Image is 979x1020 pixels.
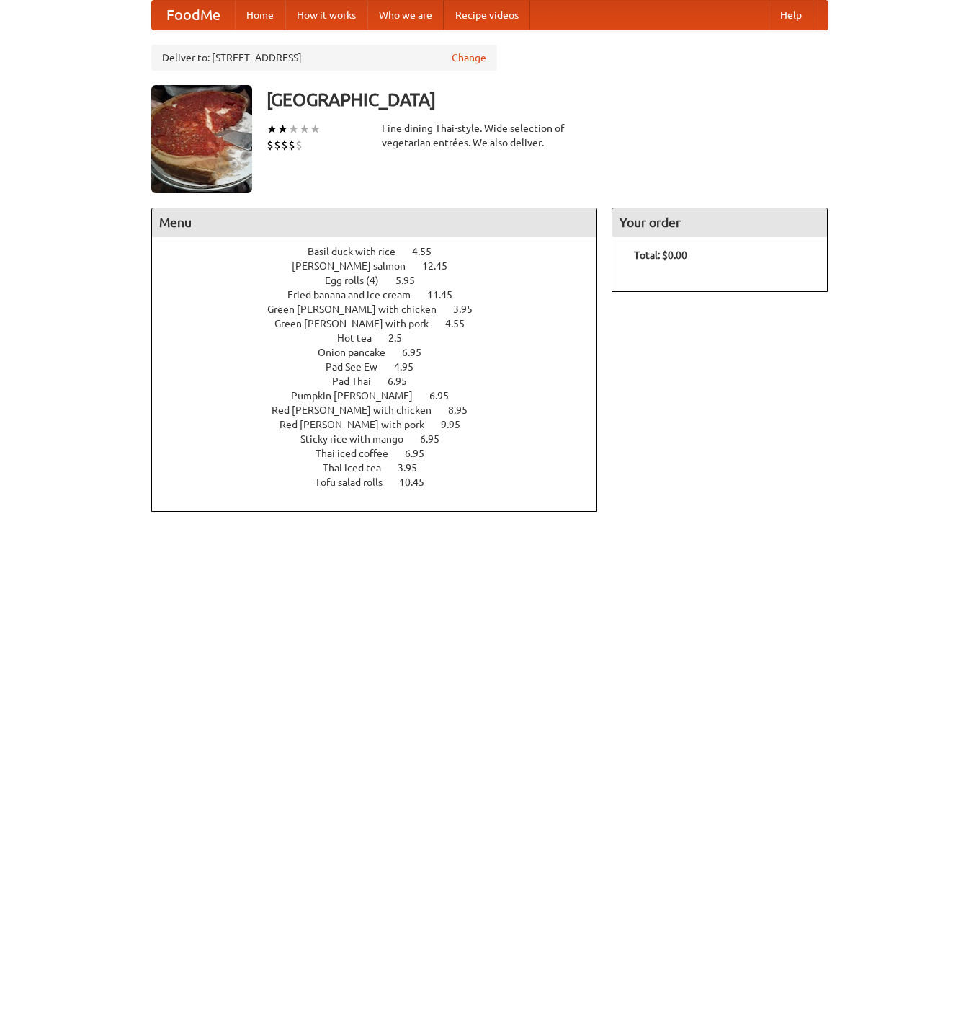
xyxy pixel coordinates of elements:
[405,448,439,459] span: 6.95
[291,390,427,402] span: Pumpkin [PERSON_NAME]
[280,419,487,430] a: Red [PERSON_NAME] with pork 9.95
[300,433,466,445] a: Sticky rice with mango 6.95
[274,137,281,153] li: $
[612,208,827,237] h4: Your order
[299,121,310,137] li: ★
[308,246,410,257] span: Basil duck with rice
[288,121,299,137] li: ★
[300,433,418,445] span: Sticky rice with mango
[235,1,285,30] a: Home
[429,390,463,402] span: 6.95
[285,1,367,30] a: How it works
[395,275,429,286] span: 5.95
[151,85,252,193] img: angular.jpg
[420,433,454,445] span: 6.95
[427,289,467,301] span: 11.45
[292,260,474,272] a: [PERSON_NAME] salmon 12.45
[634,249,687,261] b: Total: $0.00
[323,462,395,474] span: Thai iced tea
[326,361,440,373] a: Pad See Ew 4.95
[267,303,499,315] a: Green [PERSON_NAME] with chicken 3.95
[277,121,288,137] li: ★
[332,376,385,387] span: Pad Thai
[288,137,295,153] li: $
[412,246,446,257] span: 4.55
[325,275,393,286] span: Egg rolls (4)
[272,404,446,416] span: Red [PERSON_NAME] with chicken
[318,347,448,358] a: Onion pancake 6.95
[388,376,421,387] span: 6.95
[151,45,497,71] div: Deliver to: [STREET_ADDRESS]
[281,137,288,153] li: $
[267,303,451,315] span: Green [PERSON_NAME] with chicken
[337,332,386,344] span: Hot tea
[272,404,494,416] a: Red [PERSON_NAME] with chicken 8.95
[422,260,462,272] span: 12.45
[267,121,277,137] li: ★
[394,361,428,373] span: 4.95
[769,1,813,30] a: Help
[291,390,475,402] a: Pumpkin [PERSON_NAME] 6.95
[267,85,828,114] h3: [GEOGRAPHIC_DATA]
[453,303,487,315] span: 3.95
[332,376,434,387] a: Pad Thai 6.95
[310,121,321,137] li: ★
[445,318,479,329] span: 4.55
[292,260,420,272] span: [PERSON_NAME] salmon
[316,448,451,459] a: Thai iced coffee 6.95
[326,361,392,373] span: Pad See Ew
[287,289,425,301] span: Fried banana and ice cream
[152,1,235,30] a: FoodMe
[274,318,491,329] a: Green [PERSON_NAME] with pork 4.55
[448,404,482,416] span: 8.95
[337,332,429,344] a: Hot tea 2.5
[318,347,400,358] span: Onion pancake
[441,419,475,430] span: 9.95
[308,246,458,257] a: Basil duck with rice 4.55
[287,289,479,301] a: Fried banana and ice cream 11.45
[323,462,444,474] a: Thai iced tea 3.95
[399,476,439,488] span: 10.45
[315,476,451,488] a: Tofu salad rolls 10.45
[398,462,432,474] span: 3.95
[152,208,597,237] h4: Menu
[367,1,444,30] a: Who we are
[402,347,436,358] span: 6.95
[444,1,530,30] a: Recipe videos
[267,137,274,153] li: $
[316,448,403,459] span: Thai iced coffee
[388,332,416,344] span: 2.5
[274,318,443,329] span: Green [PERSON_NAME] with pork
[315,476,397,488] span: Tofu salad rolls
[325,275,442,286] a: Egg rolls (4) 5.95
[280,419,439,430] span: Red [PERSON_NAME] with pork
[295,137,303,153] li: $
[452,50,486,65] a: Change
[382,121,598,150] div: Fine dining Thai-style. Wide selection of vegetarian entrées. We also deliver.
